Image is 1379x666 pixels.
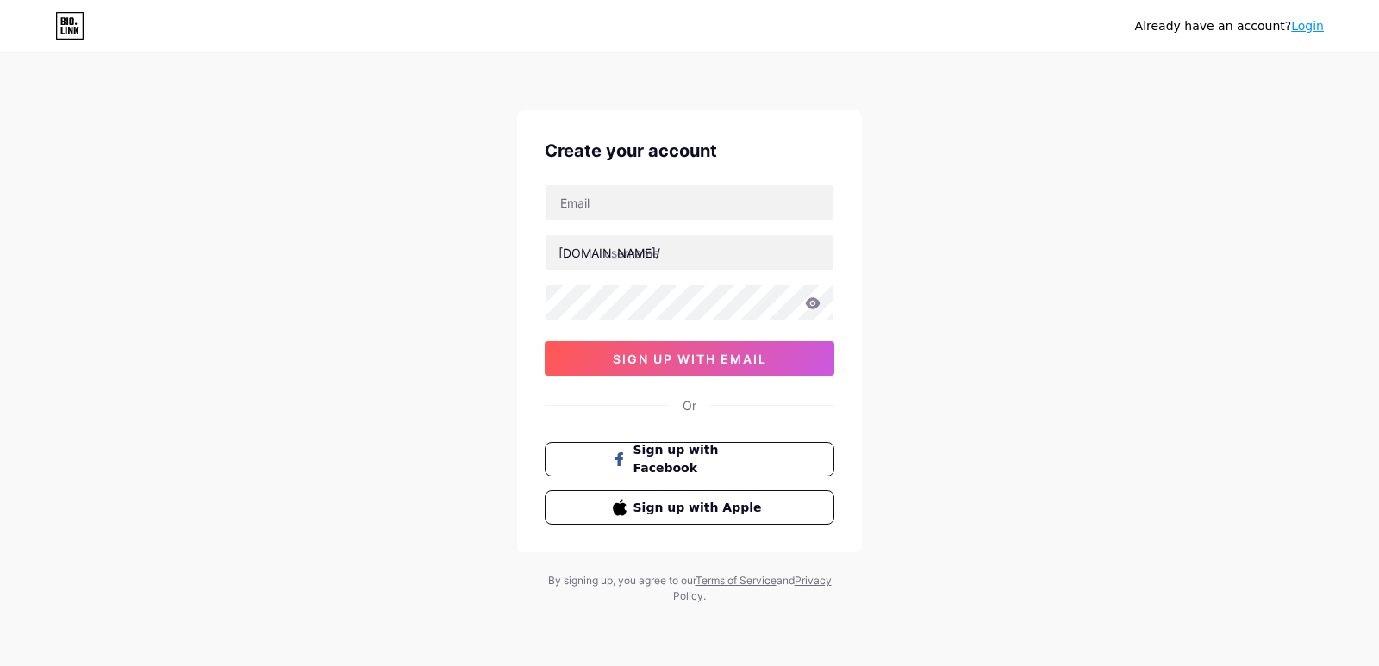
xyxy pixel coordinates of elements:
[545,138,834,164] div: Create your account
[1291,19,1324,33] a: Login
[613,352,767,366] span: sign up with email
[545,341,834,376] button: sign up with email
[1135,17,1324,35] div: Already have an account?
[545,442,834,476] button: Sign up with Facebook
[558,244,660,262] div: [DOMAIN_NAME]/
[683,396,696,414] div: Or
[546,185,833,220] input: Email
[633,441,767,477] span: Sign up with Facebook
[696,574,777,587] a: Terms of Service
[543,573,836,604] div: By signing up, you agree to our and .
[545,490,834,525] button: Sign up with Apple
[546,235,833,270] input: username
[633,499,767,517] span: Sign up with Apple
